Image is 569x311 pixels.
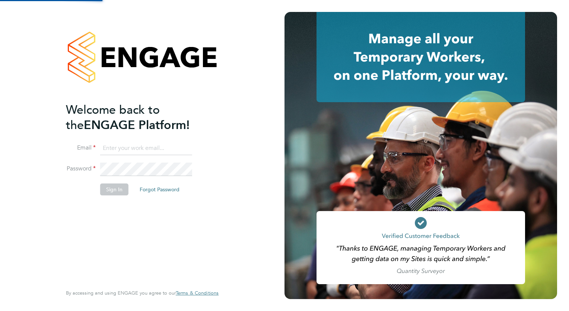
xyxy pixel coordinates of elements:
span: Welcome back to the [66,103,160,132]
span: By accessing and using ENGAGE you agree to our [66,290,219,296]
button: Forgot Password [134,183,185,195]
a: Terms & Conditions [176,290,219,296]
span: Terms & Conditions [176,290,219,296]
label: Email [66,144,96,152]
button: Sign In [100,183,128,195]
h2: ENGAGE Platform! [66,102,211,133]
label: Password [66,165,96,173]
input: Enter your work email... [100,142,192,155]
